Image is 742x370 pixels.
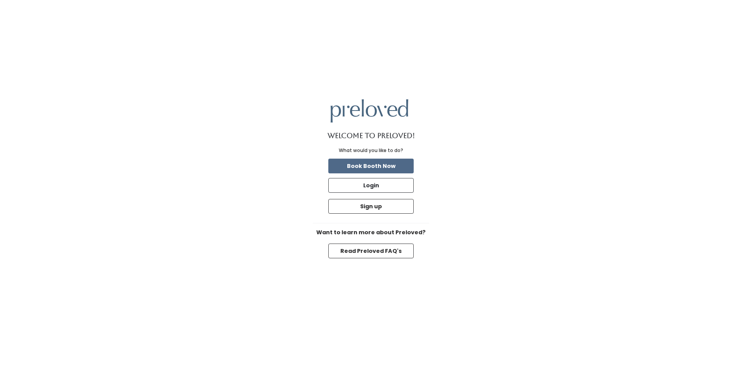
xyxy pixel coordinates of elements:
h6: Want to learn more about Preloved? [313,230,429,236]
button: Book Booth Now [328,159,414,173]
button: Login [328,178,414,193]
button: Sign up [328,199,414,214]
button: Read Preloved FAQ's [328,244,414,258]
a: Sign up [327,197,415,215]
h1: Welcome to Preloved! [328,132,415,140]
div: What would you like to do? [339,147,403,154]
img: preloved logo [331,99,408,122]
a: Login [327,176,415,194]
